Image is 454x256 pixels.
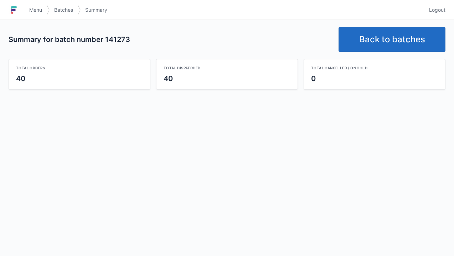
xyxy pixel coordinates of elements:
span: Batches [54,6,73,14]
a: Summary [81,4,112,16]
div: 40 [164,74,290,84]
div: 0 [311,74,438,84]
div: 40 [16,74,143,84]
a: Menu [25,4,46,16]
img: svg> [46,1,50,18]
img: svg> [77,1,81,18]
span: Logout [429,6,445,14]
span: Summary [85,6,107,14]
span: Menu [29,6,42,14]
a: Batches [50,4,77,16]
div: Total orders [16,65,143,71]
img: logo-small.jpg [9,4,19,16]
a: Logout [425,4,445,16]
a: Back to batches [339,27,445,52]
div: Total dispatched [164,65,290,71]
h2: Summary for batch number 141273 [9,34,333,44]
div: Total cancelled / on hold [311,65,438,71]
